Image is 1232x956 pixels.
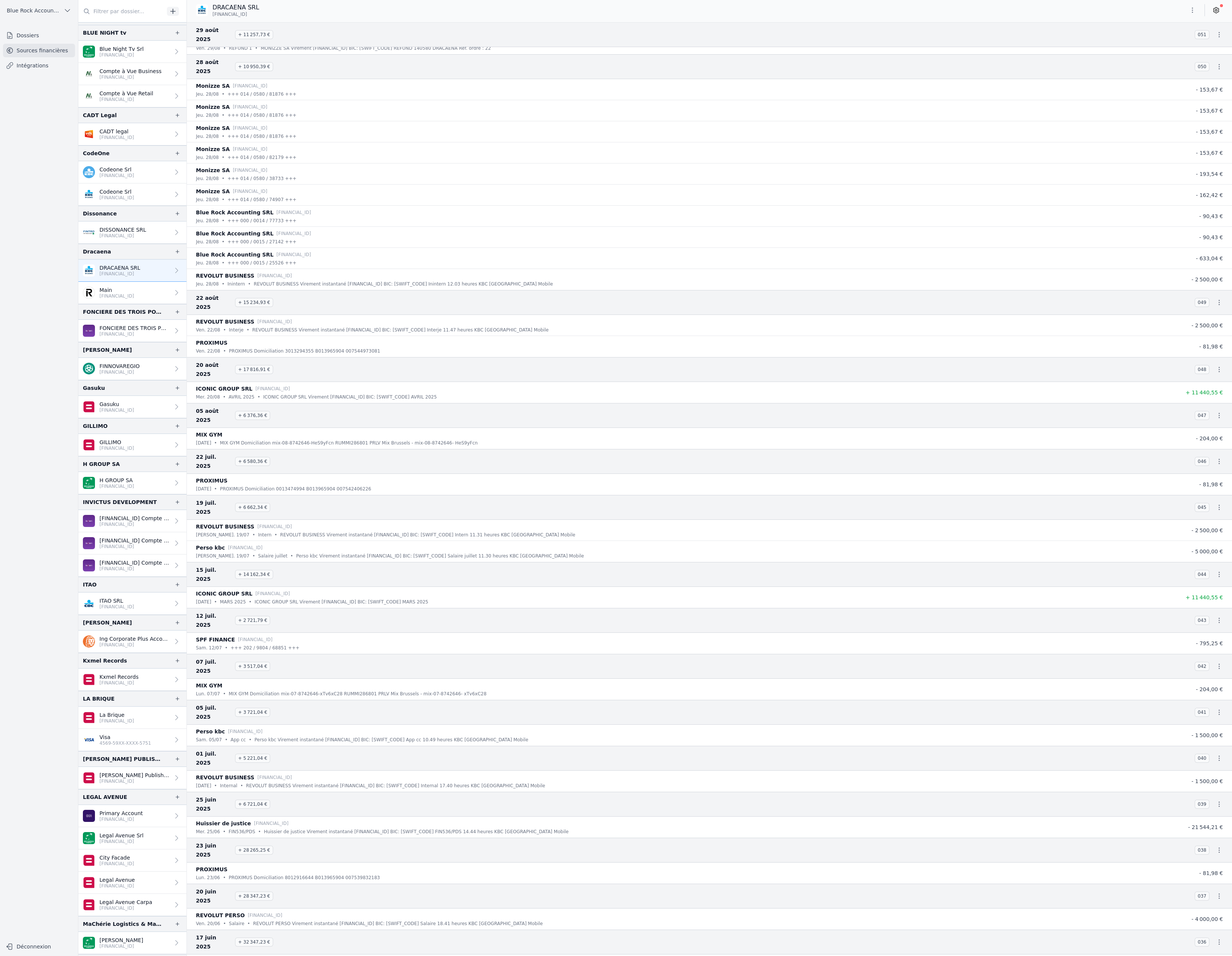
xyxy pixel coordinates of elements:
p: [FINANCIAL_ID] [99,331,170,337]
span: + 3 517,04 € [235,662,270,671]
div: • [252,531,255,539]
span: - 204,00 € [1196,686,1223,692]
span: + 6 376,36 € [235,411,270,420]
div: • [246,326,249,334]
span: 046 [1195,457,1209,466]
p: [FINANCIAL_ID] [277,230,311,237]
p: [FINANCIAL_ID] [99,604,134,610]
img: visa.png [83,734,95,746]
span: + 11 440,55 € [1186,594,1223,600]
div: Dissonance [83,209,117,218]
p: [DATE] [196,598,211,606]
a: H GROUP SA [FINANCIAL_ID] [78,472,186,494]
p: [FINANCIAL_ID] [99,52,144,58]
div: • [223,44,226,52]
div: • [222,280,225,288]
img: triodosbank.png [83,363,95,375]
p: [FINANCIAL_ID] [99,293,134,299]
a: Main [FINANCIAL_ID] [78,282,186,304]
div: • [255,44,258,52]
p: +++ 014 / 0580 / 81876 +++ [228,111,297,119]
img: belfius.png [83,673,95,686]
p: Blue Rock Accounting SRL [196,208,274,217]
p: REVOLUT BUSINESS Virement instantané [FINANCIAL_ID] BIC: [SWIFT_CODE] Interje 11.47 heures KBC [G... [252,326,549,334]
p: REFUND 1 [229,44,252,52]
a: [FINANCIAL_ID] Compte Business Package Invictus Development [FINANCIAL_ID] [78,532,186,554]
span: - 204,00 € [1196,435,1223,441]
p: [DATE] [196,439,211,447]
img: kbc.png [83,166,95,178]
img: belfius.png [83,877,95,889]
p: [FINANCIAL_ID] [99,861,134,867]
div: • [222,111,225,119]
p: [FINANCIAL_ID] [99,134,134,140]
img: belfius.png [83,439,95,451]
span: 049 [1195,298,1209,307]
span: 28 août 2025 [196,58,232,76]
img: KBC_BRUSSELS_KREDBEBB.png [196,4,208,16]
a: Legal Avenue Carpa [FINANCIAL_ID] [78,894,186,916]
p: [FINANCIAL_ID] [99,96,153,102]
img: BEOBANK_CTBKBEBX.png [83,515,95,527]
p: [FINANCIAL_ID] [99,905,152,911]
div: GILLIMO [83,421,108,431]
p: [FINANCIAL_ID] [257,318,292,325]
span: 20 août 2025 [196,360,232,379]
p: AVRIL 2025 [229,393,255,401]
span: 22 juil. 2025 [196,452,232,470]
p: Main [99,286,134,294]
div: Kxmel Records [83,656,127,665]
p: jeu. 28/08 [196,259,219,267]
div: • [214,439,217,447]
p: MIX GYM [196,681,222,690]
p: 4569-59XX-XXXX-5751 [99,740,151,746]
a: Compte à Vue Retail [FINANCIAL_ID] [78,85,186,107]
p: [FINANCIAL_ID] [99,369,140,375]
p: Perso kbc [196,543,225,552]
img: BNP_BE_BUSINESS_GEBABEBB.png [83,477,95,489]
p: +++ 000 / 0014 / 77733 +++ [228,217,297,224]
p: [FINANCIAL_ID] [99,173,134,179]
p: [FINANCIAL_ID] [99,680,139,686]
span: - 90,43 € [1199,234,1223,240]
p: Monizze SA [196,187,230,196]
p: [FINANCIAL_ID] [233,82,267,90]
a: Kxmel Records [FINANCIAL_ID] [78,669,186,691]
div: • [225,644,228,652]
a: Intégrations [3,59,75,72]
a: [FINANCIAL_ID] Compte Go [PERSON_NAME] [FINANCIAL_ID] [78,510,186,532]
div: CodeOne [83,149,110,158]
p: ITAO SRL [99,597,134,605]
span: - 5 000,00 € [1191,548,1223,554]
span: - 153,67 € [1196,150,1223,156]
p: +++ 014 / 0580 / 82179 +++ [228,154,297,161]
a: City Facade [FINANCIAL_ID] [78,849,186,872]
div: • [222,238,225,246]
p: [FINANCIAL_ID] [255,385,290,392]
p: Compte à Vue Retail [99,90,153,97]
span: + 2 721,79 € [235,616,270,625]
div: • [214,598,217,606]
p: jeu. 28/08 [196,196,219,203]
p: jeu. 28/08 [196,238,219,246]
a: GILLIMO [FINANCIAL_ID] [78,434,186,456]
img: CBC_CREGBEBB.png [83,597,95,609]
p: [FINANCIAL_ID] [99,407,134,413]
span: + 10 950,39 € [235,62,273,71]
p: Legal Avenue Carpa [99,898,152,906]
img: revolut.png [83,287,95,299]
img: FINTRO_BE_BUSINESS_GEBABEBB.png [83,226,95,238]
img: BNP_BE_BUSINESS_GEBABEBB.png [83,937,95,949]
a: Codeone Srl [FINANCIAL_ID] [78,183,186,206]
p: SPF FINANCE [196,635,235,644]
div: • [222,217,225,224]
a: Legal Avenue [FINANCIAL_ID] [78,872,186,894]
span: - 795,25 € [1196,640,1223,646]
p: +++ 014 / 0580 / 74907 +++ [228,196,297,203]
span: + 15 234,93 € [235,298,273,307]
p: +++ 000 / 0015 / 25526 +++ [228,259,297,267]
div: BLUE NIGHT tv [83,28,126,37]
p: [FINANCIAL_ID] [233,103,267,111]
p: ven. 29/08 [196,44,220,52]
a: Sources financières [3,44,75,57]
